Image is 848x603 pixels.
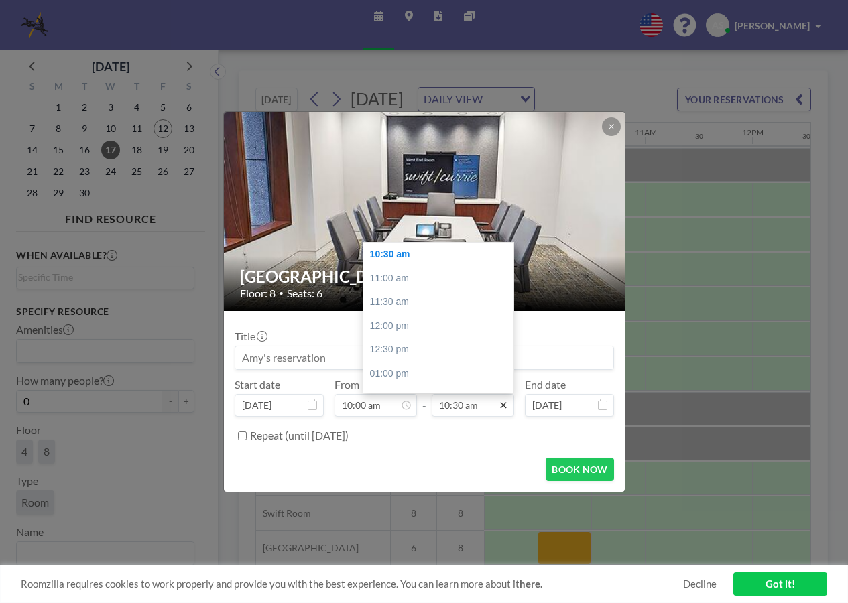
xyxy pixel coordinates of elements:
[733,572,827,596] a: Got it!
[546,458,613,481] button: BOOK NOW
[235,346,613,369] input: Amy's reservation
[224,60,626,362] img: 537.jpg
[279,288,284,298] span: •
[422,383,426,412] span: -
[240,267,610,287] h2: [GEOGRAPHIC_DATA]
[363,290,520,314] div: 11:30 am
[287,287,322,300] span: Seats: 6
[235,330,266,343] label: Title
[21,578,683,590] span: Roomzilla requires cookies to work properly and provide you with the best experience. You can lea...
[520,578,542,590] a: here.
[363,338,520,362] div: 12:30 pm
[363,267,520,291] div: 11:00 am
[683,578,717,590] a: Decline
[235,378,280,391] label: Start date
[363,314,520,338] div: 12:00 pm
[240,287,276,300] span: Floor: 8
[363,362,520,386] div: 01:00 pm
[363,243,520,267] div: 10:30 am
[335,378,359,391] label: From
[250,429,349,442] label: Repeat (until [DATE])
[363,386,520,410] div: 01:30 pm
[525,378,566,391] label: End date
